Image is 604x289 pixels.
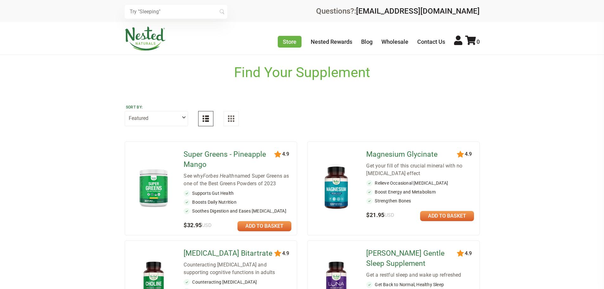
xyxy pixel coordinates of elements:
img: Magnesium Glycinate [318,163,355,212]
a: Blog [361,38,373,45]
div: Get a restful sleep and wake up refreshed [366,271,474,279]
a: Nested Rewards [311,38,352,45]
li: Supports Gut Health [184,190,291,196]
div: Counteracting [MEDICAL_DATA] and supporting cognitive functions in adults [184,261,291,276]
img: List [203,115,209,122]
div: See why named Super Greens as one of the Best Greens Powders of 2023 [184,172,291,187]
a: Wholesale [381,38,408,45]
span: USD [202,222,211,228]
li: Soothes Digestion and Eases [MEDICAL_DATA] [184,208,291,214]
em: Forbes Health [203,173,235,179]
span: USD [385,212,394,218]
a: Store [278,36,302,48]
a: Super Greens - Pineapple Mango [184,149,275,170]
a: Contact Us [417,38,445,45]
img: Grid [228,115,234,122]
h1: Find Your Supplement [234,64,370,81]
input: Try "Sleeping" [125,5,227,19]
span: 0 [477,38,480,45]
div: Get your fill of this crucial mineral with no [MEDICAL_DATA] effect [366,162,474,177]
a: [PERSON_NAME] Gentle Sleep Supplement [366,248,458,269]
a: Magnesium Glycinate [366,149,458,160]
a: [EMAIL_ADDRESS][DOMAIN_NAME] [356,7,480,16]
li: Counteracting [MEDICAL_DATA] [184,279,291,285]
a: [MEDICAL_DATA] Bitartrate [184,248,275,259]
span: $32.95 [184,222,211,228]
li: Strengthen Bones [366,198,474,204]
li: Boost Energy and Metabolism [366,189,474,195]
li: Boosts Daily Nutrition [184,199,291,205]
li: Get Back to Normal, Healthy Sleep [366,281,474,288]
label: Sort by: [126,105,187,110]
div: Questions?: [316,7,480,15]
img: Super Greens - Pineapple Mango [135,166,172,209]
a: 0 [465,38,480,45]
span: $21.95 [366,212,394,218]
img: Nested Naturals [125,27,166,51]
li: Relieve Occasional [MEDICAL_DATA] [366,180,474,186]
